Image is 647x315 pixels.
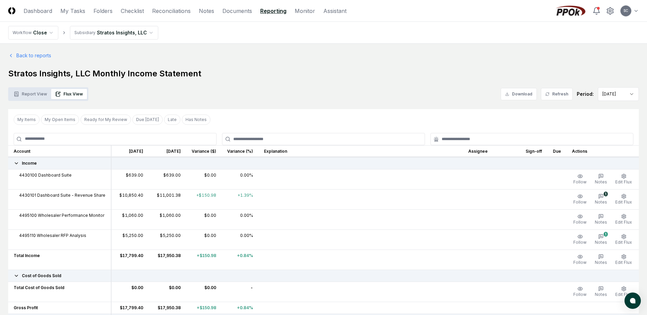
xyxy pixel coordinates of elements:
button: Follow [572,172,588,186]
nav: breadcrumb [8,26,158,40]
button: Refresh [541,88,573,100]
button: 1Notes [593,232,608,247]
td: $10,850.40 [111,189,149,209]
td: $0.00 [149,282,186,302]
span: Edit Flux [615,220,632,225]
td: $17,799.40 [111,250,149,270]
span: SC [623,8,628,13]
button: Flux View [51,89,87,99]
span: Follow [573,240,587,245]
button: SC [620,5,632,17]
div: Subsidiary [74,30,95,36]
td: $0.00 [186,229,222,250]
img: Logo [8,7,15,14]
span: Income [22,160,37,166]
button: Ready for My Review [80,115,131,125]
span: Total Income [14,253,40,259]
span: Follow [573,199,587,205]
span: Notes [595,179,607,184]
button: Follow [572,253,588,267]
span: Edit Flux [615,179,632,184]
button: Download [501,88,537,100]
span: Notes [595,260,607,265]
span: 4495100 Wholesaler Performance Monitor [19,212,104,219]
td: +$150.98 [186,302,222,314]
a: Documents [222,7,252,15]
th: [DATE] [111,145,149,157]
td: +$150.98 [186,250,222,270]
th: Variance ($) [186,145,222,157]
a: Assistant [323,7,347,15]
td: $639.00 [111,169,149,189]
td: $639.00 [149,169,186,189]
button: Has Notes [182,115,210,125]
button: My Items [14,115,40,125]
span: Notes [595,292,607,297]
button: Edit Flux [614,253,633,267]
a: Dashboard [24,7,52,15]
td: +0.84% [222,302,259,314]
button: Follow [572,212,588,227]
td: $1,060.00 [149,209,186,229]
div: 1 [604,232,608,237]
span: Notes [595,240,607,245]
th: Explanation [259,145,463,157]
div: Period: [577,90,594,97]
button: Follow [572,285,588,299]
a: Reporting [260,7,286,15]
button: Follow [572,232,588,247]
th: Assignee [463,145,520,157]
td: $0.00 [111,282,149,302]
span: 4430100 Dashboard Suite [19,172,72,178]
span: Notes [595,199,607,205]
a: Back to reports [8,52,51,59]
button: Follow [572,192,588,207]
a: My Tasks [60,7,85,15]
td: 0.00% [222,209,259,229]
td: 0.00% [222,229,259,250]
div: 1 [604,192,608,196]
td: $0.00 [186,169,222,189]
a: Notes [199,7,214,15]
button: Edit Flux [614,232,633,247]
span: Total Cost of Goods Sold [14,285,64,291]
img: PPOk logo [554,5,587,16]
span: 4495110 Wholesaler RFP Analysis [19,232,86,239]
th: Due [547,145,567,157]
td: $11,001.38 [149,189,186,209]
div: Workflow [13,30,32,36]
button: Edit Flux [614,212,633,227]
td: $17,799.40 [111,302,149,314]
button: Notes [593,172,608,186]
a: Folders [93,7,113,15]
button: Edit Flux [614,285,633,299]
button: My Open Items [41,115,79,125]
td: $0.00 [186,209,222,229]
button: Notes [593,253,608,267]
th: Actions [567,145,639,157]
td: $1,060.00 [111,209,149,229]
button: Notes [593,212,608,227]
span: Follow [573,260,587,265]
button: Notes [593,285,608,299]
a: Monitor [295,7,315,15]
button: Edit Flux [614,192,633,207]
a: Reconciliations [152,7,191,15]
span: Edit Flux [615,260,632,265]
button: Report View [10,89,51,99]
span: Edit Flux [615,240,632,245]
th: Sign-off [520,145,547,157]
span: Follow [573,292,587,297]
td: - [222,282,259,302]
td: $0.00 [186,282,222,302]
a: Checklist [121,7,144,15]
td: $17,950.38 [149,302,186,314]
button: Due Today [132,115,163,125]
span: Cost of Goods Sold [22,273,61,279]
td: +0.84% [222,250,259,270]
td: 0.00% [222,169,259,189]
span: Edit Flux [615,292,632,297]
td: +$150.98 [186,189,222,209]
th: Variance (%) [222,145,259,157]
th: Account [8,145,111,157]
